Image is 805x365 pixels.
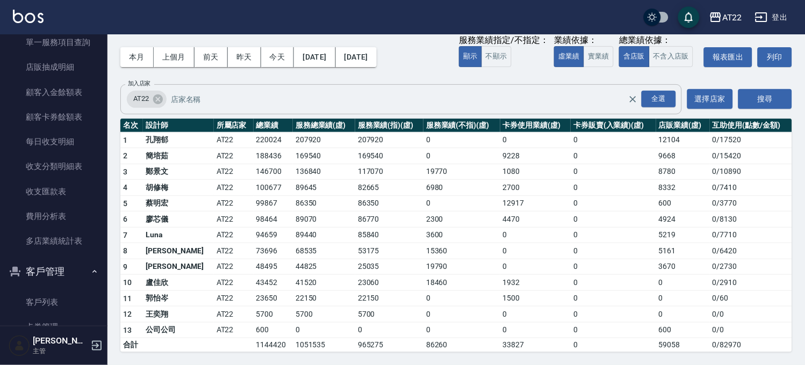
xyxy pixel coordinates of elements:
td: 0 [571,132,656,148]
td: AT22 [214,290,254,306]
td: 41520 [293,275,355,291]
button: 上個月 [154,47,195,67]
td: 0 / 7710 [710,227,792,243]
th: 設計師 [143,119,213,133]
th: 總業績 [254,119,293,133]
a: 費用分析表 [4,204,103,229]
td: 1051535 [293,338,355,352]
td: 136840 [293,164,355,180]
td: 169540 [293,148,355,164]
button: save [678,6,700,28]
td: 4470 [500,211,571,228]
td: 5161 [656,243,710,259]
td: 2700 [500,180,571,196]
td: 2300 [423,211,500,228]
td: 12104 [656,132,710,148]
div: AT22 [722,11,742,24]
a: 每日收支明細 [4,129,103,154]
td: 18460 [423,275,500,291]
span: 3 [123,167,127,176]
td: 王奕翔 [143,306,213,323]
td: AT22 [214,322,254,338]
td: 25035 [355,259,423,275]
td: 0 [571,164,656,180]
td: 0 [656,306,710,323]
td: 59058 [656,338,710,352]
td: 19770 [423,164,500,180]
td: 0 [423,306,500,323]
button: 客戶管理 [4,258,103,286]
td: AT22 [214,211,254,228]
td: 43452 [254,275,293,291]
th: 服務總業績(虛) [293,119,355,133]
td: [PERSON_NAME] [143,243,213,259]
td: 89070 [293,211,355,228]
td: 5700 [293,306,355,323]
td: 0 [571,227,656,243]
div: 業績依據： [554,35,614,46]
td: AT22 [214,259,254,275]
td: 1144420 [254,338,293,352]
td: 207920 [293,132,355,148]
td: 公司公司 [143,322,213,338]
td: AT22 [214,306,254,323]
button: 列印 [758,47,792,67]
td: AT22 [214,132,254,148]
td: 82665 [355,180,423,196]
td: 23650 [254,290,293,306]
td: 0 / 60 [710,290,792,306]
td: AT22 [214,148,254,164]
td: 600 [254,322,293,338]
span: AT22 [127,93,155,104]
td: AT22 [214,180,254,196]
td: AT22 [214,275,254,291]
td: 0 / 17520 [710,132,792,148]
a: 顧客卡券餘額表 [4,105,103,129]
td: 98464 [254,211,293,228]
td: 9228 [500,148,571,164]
td: 0 / 3770 [710,195,792,211]
td: 5219 [656,227,710,243]
td: 廖芯儀 [143,211,213,228]
button: 不顯示 [481,46,512,67]
td: 6980 [423,180,500,196]
button: 虛業績 [554,46,584,67]
td: 8780 [656,164,710,180]
td: 0 [571,306,656,323]
td: 965275 [355,338,423,352]
th: 互助使用(點數/金額) [710,119,792,133]
td: 207920 [355,132,423,148]
td: 0 [293,322,355,338]
td: 5700 [254,306,293,323]
td: 0 [571,211,656,228]
td: 0 / 0 [710,306,792,323]
td: 0 [571,195,656,211]
a: 顧客入金餘額表 [4,80,103,105]
label: 加入店家 [128,79,150,87]
td: 0 [500,132,571,148]
td: AT22 [214,164,254,180]
td: 73696 [254,243,293,259]
td: 蔡明宏 [143,195,213,211]
th: 名次 [120,119,143,133]
td: 8332 [656,180,710,196]
td: 48495 [254,259,293,275]
td: 0 / 2730 [710,259,792,275]
td: 44825 [293,259,355,275]
th: 卡券使用業績(虛) [500,119,571,133]
td: 15360 [423,243,500,259]
td: 53175 [355,243,423,259]
button: 報表匯出 [704,47,752,67]
td: 鄭景文 [143,164,213,180]
td: 4924 [656,211,710,228]
th: 卡券販賣(入業績)(虛) [571,119,656,133]
td: 0 / 6420 [710,243,792,259]
td: 0 [500,322,571,338]
td: 220024 [254,132,293,148]
span: 11 [123,294,132,303]
td: 85840 [355,227,423,243]
td: 0 [423,290,500,306]
td: 0 [656,290,710,306]
button: 登出 [751,8,792,27]
td: 0 [571,338,656,352]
